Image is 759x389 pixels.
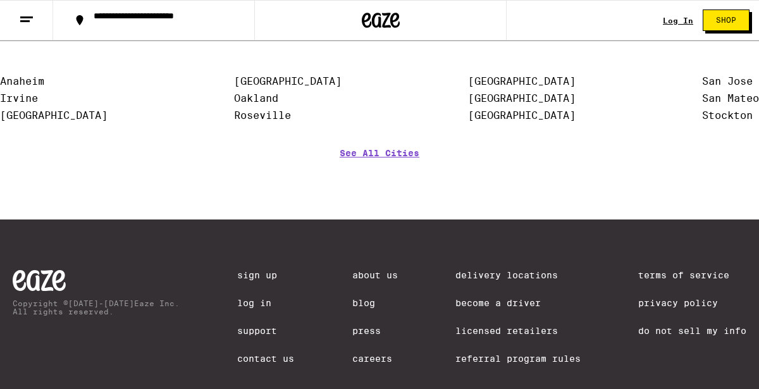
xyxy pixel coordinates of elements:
[234,109,291,121] a: Roseville
[702,109,753,121] a: Stockton
[237,270,294,280] a: Sign Up
[352,270,398,280] a: About Us
[455,298,581,308] a: Become a Driver
[638,270,746,280] a: Terms of Service
[237,354,294,364] a: Contact Us
[703,9,750,31] button: Shop
[237,326,294,336] a: Support
[702,75,753,87] a: San Jose
[455,270,581,280] a: Delivery Locations
[13,299,180,316] p: Copyright © [DATE]-[DATE] Eaze Inc. All rights reserved.
[663,16,693,25] a: Log In
[716,16,736,24] span: Shop
[638,298,746,308] a: Privacy Policy
[702,92,759,104] a: San Mateo
[352,354,398,364] a: Careers
[237,298,294,308] a: Log In
[455,326,581,336] a: Licensed Retailers
[352,326,398,336] a: Press
[638,326,746,336] a: Do Not Sell My Info
[234,92,278,104] a: Oakland
[693,9,759,31] a: Shop
[468,92,576,104] a: [GEOGRAPHIC_DATA]
[352,298,398,308] a: Blog
[234,75,342,87] a: [GEOGRAPHIC_DATA]
[468,109,576,121] a: [GEOGRAPHIC_DATA]
[468,75,576,87] a: [GEOGRAPHIC_DATA]
[340,148,419,195] a: See All Cities
[455,354,581,364] a: Referral Program Rules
